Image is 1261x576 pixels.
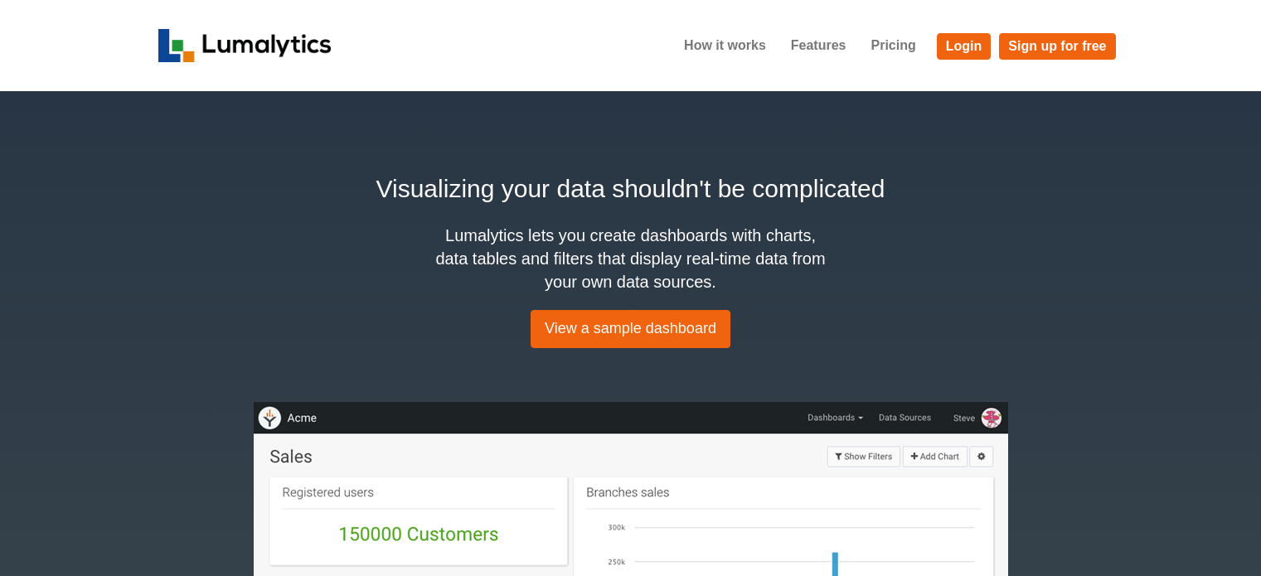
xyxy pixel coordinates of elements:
a: Features [778,25,859,66]
a: Sign up for free [999,33,1115,60]
img: logo_v2-f34f87db3d4d9f5311d6c47995059ad6168825a3e1eb260e01c8041e89355404.png [158,29,332,62]
a: Login [937,33,992,60]
h4: Lumalytics lets you create dashboards with charts, data tables and filters that display real-time... [432,224,830,293]
h2: Visualizing your data shouldn't be complicated [158,170,1103,207]
a: Pricing [858,25,928,66]
a: How it works [672,25,778,66]
a: View a sample dashboard [531,310,730,348]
